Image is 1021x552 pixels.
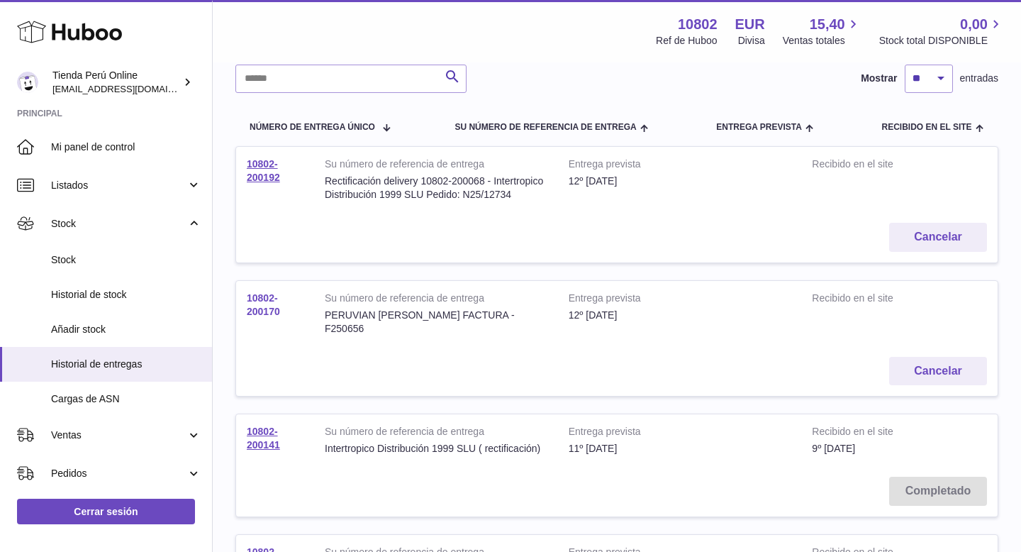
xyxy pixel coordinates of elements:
span: Stock [51,253,201,267]
span: Historial de entregas [51,358,201,371]
a: 10802-200192 [247,158,280,183]
div: Divisa [738,34,765,48]
strong: Su número de referencia de entrega [325,158,547,175]
strong: EUR [735,15,765,34]
strong: Entrega prevista [569,425,791,442]
span: Recibido en el site [881,123,971,132]
span: 9º [DATE] [812,443,855,454]
div: 11º [DATE] [569,442,791,456]
span: Añadir stock [51,323,201,336]
a: Cerrar sesión [17,499,195,524]
button: Cancelar [889,357,987,386]
a: 10802-200141 [247,426,280,451]
button: Cancelar [889,223,987,252]
span: Listados [51,179,186,192]
span: [EMAIL_ADDRESS][DOMAIN_NAME] [52,83,208,94]
span: Entrega prevista [716,123,802,132]
strong: Su número de referencia de entrega [325,292,547,309]
div: 12º [DATE] [569,175,791,188]
span: Stock total DISPONIBLE [879,34,1004,48]
span: 0,00 [960,15,988,34]
span: Ventas [51,429,186,442]
strong: Su número de referencia de entrega [325,425,547,442]
strong: Recibido en el site [812,158,927,175]
img: contacto@tiendaperuonline.com [17,72,38,93]
span: Historial de stock [51,288,201,302]
span: Cargas de ASN [51,392,201,406]
label: Mostrar [861,72,897,85]
div: Tienda Perú Online [52,69,180,96]
span: Pedidos [51,467,186,480]
a: 10802-200170 [247,292,280,317]
span: entradas [960,72,998,85]
a: 15,40 Ventas totales [783,15,861,48]
strong: Recibido en el site [812,425,927,442]
span: 15,40 [810,15,845,34]
span: Stock [51,217,186,231]
span: Ventas totales [783,34,861,48]
strong: Entrega prevista [569,292,791,309]
span: Mi panel de control [51,140,201,154]
strong: Entrega prevista [569,158,791,175]
div: 12º [DATE] [569,309,791,322]
span: Su número de referencia de entrega [454,123,636,132]
span: Número de entrega único [250,123,375,132]
strong: Recibido en el site [812,292,927,309]
a: 0,00 Stock total DISPONIBLE [879,15,1004,48]
div: Rectificación delivery 10802-200068 - Intertropico Distribución 1999 SLU Pedido: N25/12734 [325,175,547,202]
div: PERUVIAN [PERSON_NAME] FACTURA -F250656 [325,309,547,336]
div: Ref de Huboo [656,34,717,48]
div: Intertropico Distribución 1999 SLU ( rectificación) [325,442,547,456]
strong: 10802 [678,15,718,34]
